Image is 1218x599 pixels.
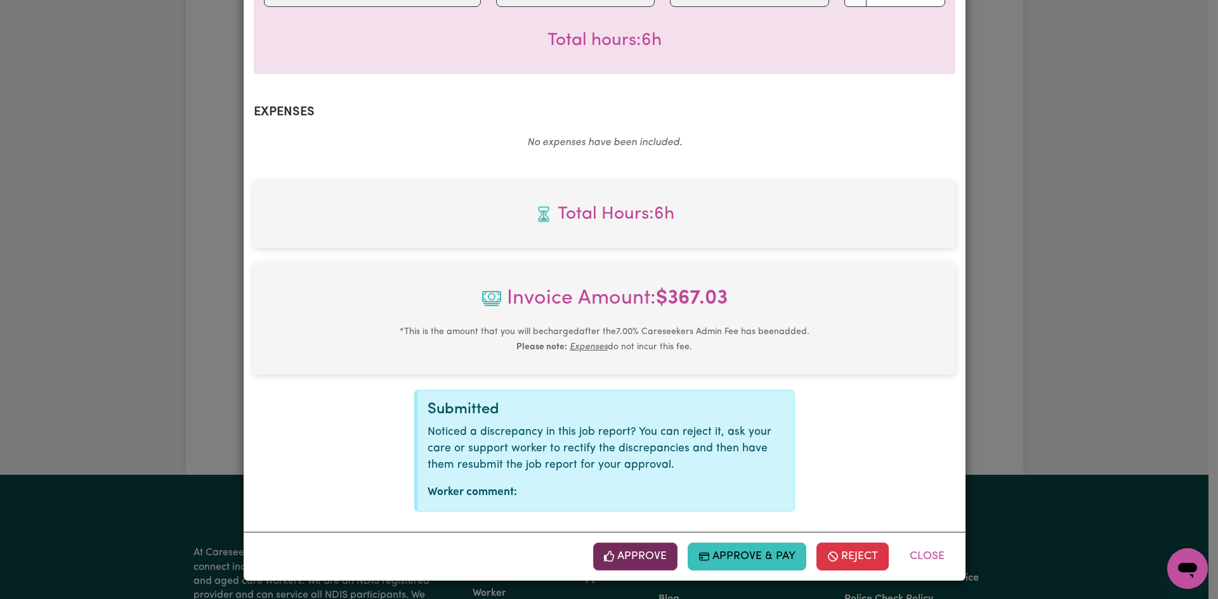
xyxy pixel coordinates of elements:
u: Expenses [570,342,608,352]
span: Submitted [428,402,499,417]
span: Invoice Amount: [264,283,945,324]
button: Close [899,543,955,570]
p: Noticed a discrepancy in this job report? You can reject it, ask your care or support worker to r... [428,424,784,474]
strong: Worker comment: [428,487,517,498]
em: No expenses have been included. [527,138,682,148]
iframe: Button to launch messaging window [1167,548,1208,589]
b: $ 367.03 [656,288,728,309]
button: Approve & Pay [688,543,806,570]
button: Reject [816,543,889,570]
button: Approve [593,543,678,570]
b: Please note: [516,342,567,352]
span: Total hours worked: 6 hours [264,201,945,228]
span: Total hours worked: 6 hours [547,32,662,49]
h2: Expenses [254,105,955,120]
small: This is the amount that you will be charged after the 7.00 % Careseekers Admin Fee has been added... [400,327,809,352]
